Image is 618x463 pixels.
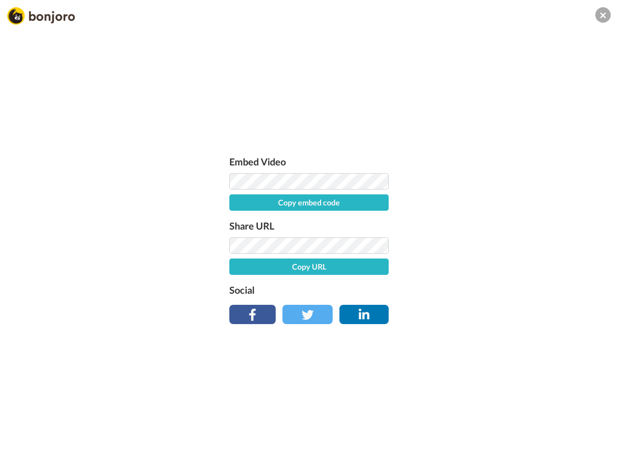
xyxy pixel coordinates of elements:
[229,259,389,275] button: Copy URL
[7,7,75,25] img: Bonjoro Logo
[229,154,389,169] label: Embed Video
[229,194,389,211] button: Copy embed code
[229,282,389,298] label: Social
[229,218,389,233] label: Share URL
